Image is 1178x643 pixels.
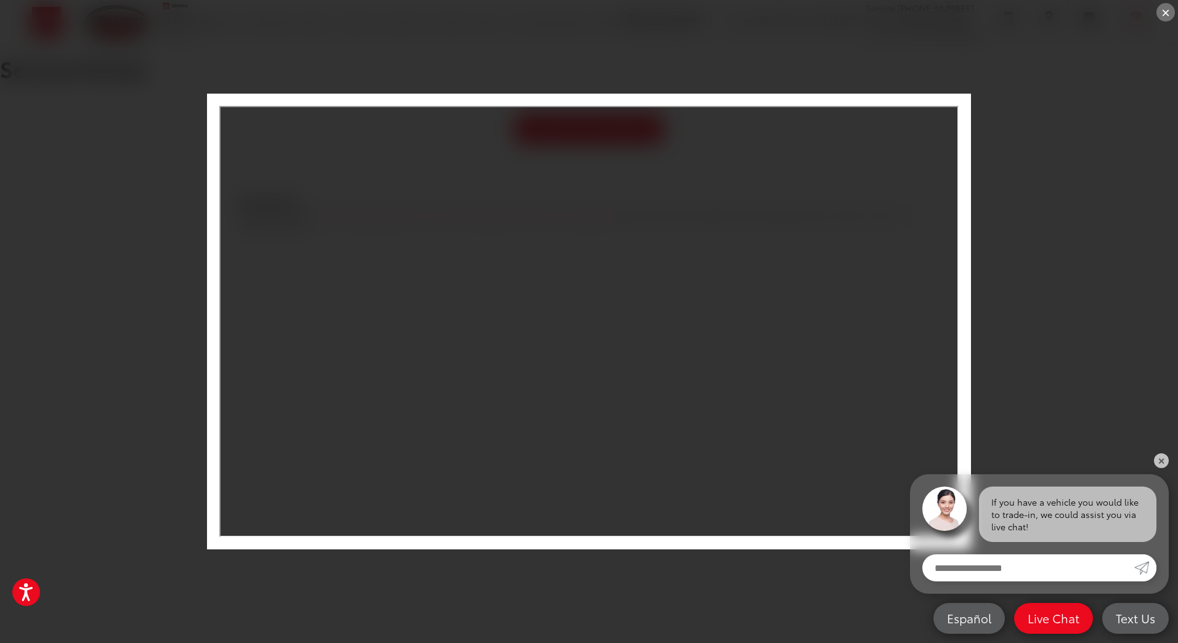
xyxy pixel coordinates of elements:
[941,610,997,626] span: Español
[1022,610,1086,626] span: Live Chat
[1014,603,1093,634] a: Live Chat
[922,487,967,531] img: Agent profile photo
[979,487,1156,542] div: If you have a vehicle you would like to trade-in, we could assist you via live chat!
[1110,610,1161,626] span: Text Us
[933,603,1005,634] a: Español
[1102,603,1169,634] a: Text Us
[1156,3,1175,22] div: ×
[1134,554,1156,581] a: Submit
[922,554,1134,581] input: Enter your message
